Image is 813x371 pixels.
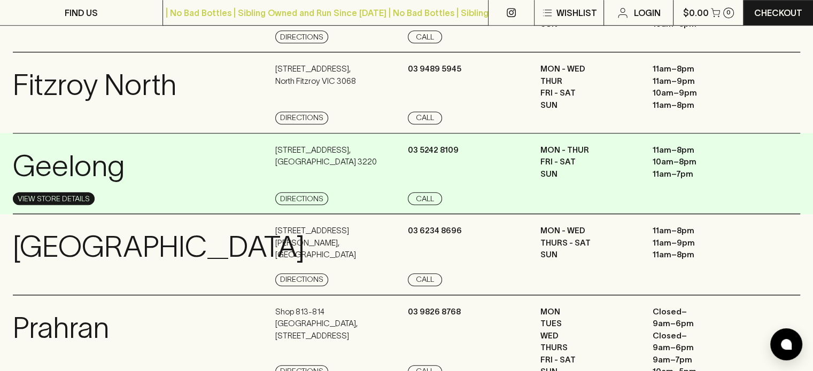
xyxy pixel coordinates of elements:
[275,112,328,124] a: Directions
[540,225,637,237] p: MON - WED
[275,306,405,342] p: Shop 813-814 [GEOGRAPHIC_DATA] , [STREET_ADDRESS]
[540,237,637,249] p: THURS - SAT
[13,63,176,107] p: Fitzroy North
[408,30,442,43] a: Call
[653,168,749,180] p: 11am – 7pm
[13,306,109,350] p: Prahran
[540,168,637,180] p: SUN
[653,237,749,249] p: 11am – 9pm
[13,192,95,205] a: View Store Details
[275,63,356,87] p: [STREET_ADDRESS] , North Fitzroy VIC 3068
[408,112,442,124] a: Call
[653,342,749,354] p: 9am – 6pm
[726,10,731,15] p: 0
[65,6,98,19] p: FIND US
[540,99,637,112] p: SUN
[540,144,637,156] p: MON - THUR
[653,75,749,88] p: 11am – 9pm
[408,273,442,286] a: Call
[408,306,461,318] p: 03 9826 8768
[540,354,637,366] p: FRI - SAT
[540,63,637,75] p: MON - WED
[13,144,125,188] p: Geelong
[540,330,637,342] p: WED
[781,339,792,350] img: bubble-icon
[653,63,749,75] p: 11am – 8pm
[653,144,749,156] p: 11am – 8pm
[408,144,459,156] p: 03 5242 8109
[408,192,442,205] a: Call
[275,144,377,168] p: [STREET_ADDRESS] , [GEOGRAPHIC_DATA] 3220
[540,87,637,99] p: FRI - SAT
[540,318,637,330] p: TUES
[653,249,749,261] p: 11am – 8pm
[653,225,749,237] p: 11am – 8pm
[653,318,749,330] p: 9am – 6pm
[275,225,405,261] p: [STREET_ADDRESS][PERSON_NAME] , [GEOGRAPHIC_DATA]
[653,87,749,99] p: 10am – 9pm
[408,225,462,237] p: 03 6234 8696
[540,342,637,354] p: THURS
[754,6,802,19] p: Checkout
[275,30,328,43] a: Directions
[408,63,461,75] p: 03 9489 5945
[540,249,637,261] p: SUN
[540,156,637,168] p: FRI - SAT
[653,354,749,366] p: 9am – 7pm
[540,306,637,318] p: MON
[653,306,749,318] p: Closed –
[13,225,305,269] p: [GEOGRAPHIC_DATA]
[275,273,328,286] a: Directions
[653,99,749,112] p: 11am – 8pm
[653,156,749,168] p: 10am – 8pm
[540,75,637,88] p: THUR
[556,6,597,19] p: Wishlist
[633,6,660,19] p: Login
[275,192,328,205] a: Directions
[683,6,709,19] p: $0.00
[653,330,749,342] p: Closed –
